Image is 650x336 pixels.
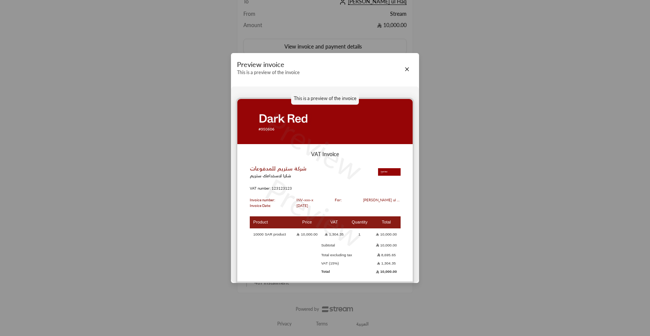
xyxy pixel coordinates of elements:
td: Total excluding tax [321,251,372,258]
td: 8,695.65 [372,251,401,258]
td: 10,000.00 [293,229,321,239]
td: VAT (15%) [321,260,372,267]
img: Logo [378,161,401,183]
td: 1,304.35 [372,260,401,267]
button: Close [403,65,411,73]
p: VAT Invoice [250,150,401,158]
td: Subtotal [321,240,372,250]
p: شركة ستريم للمدفوعات [250,165,307,173]
p: For: [335,197,342,203]
img: Screenshot%202025-07-14%20at%2012.43.03%E2%80%AFAM_mdrva.png [237,99,413,144]
p: Invoice Date: [250,203,275,208]
td: 10,000.00 [372,240,401,250]
p: This is a preview of the invoice [237,70,300,76]
p: Preview [258,100,371,192]
p: This is a preview of the invoice [291,93,359,105]
td: 10000 SAR product [250,229,293,239]
p: Preview [258,167,371,258]
td: Total [321,268,372,275]
th: Product [250,216,293,229]
p: شكرا لاسخدامك ستريم [250,173,307,179]
p: VAT number: 123123123 [250,185,401,191]
p: [PERSON_NAME] ul Haq [363,197,401,203]
table: Products [250,216,401,277]
td: 10,000.00 [372,268,401,275]
p: Preview invoice [237,61,300,69]
td: 10,000.00 [372,229,401,239]
th: Total [372,216,401,229]
p: Invoice number: [250,197,275,203]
